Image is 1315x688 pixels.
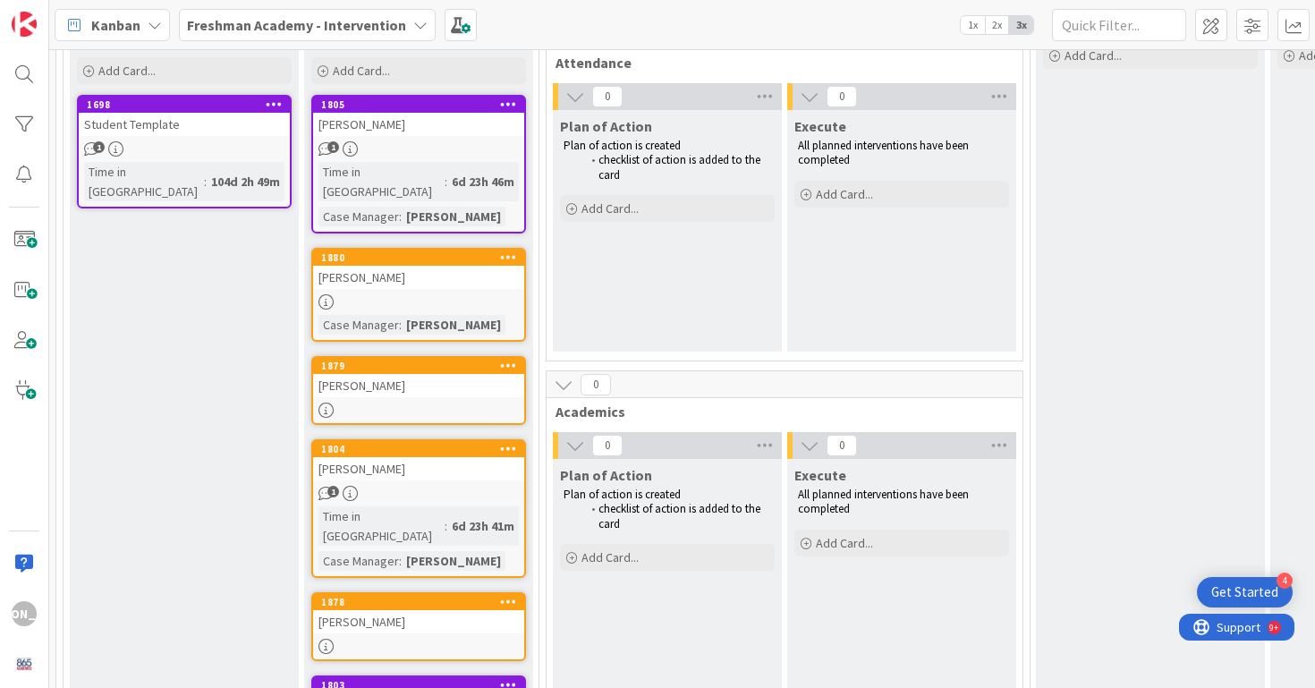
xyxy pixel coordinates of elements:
a: 1878[PERSON_NAME] [311,592,526,661]
span: 0 [592,435,623,456]
div: [PERSON_NAME] [12,601,37,626]
div: 6d 23h 41m [447,516,519,536]
span: All planned interventions have been completed [798,138,971,167]
span: 3x [1009,16,1033,34]
div: 4 [1277,573,1293,589]
div: [PERSON_NAME] [402,551,505,571]
span: Add Card... [816,535,873,551]
div: 9+ [90,7,99,21]
span: 0 [827,86,857,107]
div: [PERSON_NAME] [313,113,524,136]
div: Time in [GEOGRAPHIC_DATA] [318,506,445,546]
div: 1880[PERSON_NAME] [313,250,524,289]
span: Kanban [91,14,140,36]
div: 1880 [313,250,524,266]
span: Plan of action is created [564,487,681,502]
span: Plan of Action [560,466,652,484]
div: 1878 [321,596,524,608]
div: 104d 2h 49m [207,172,284,191]
div: 1879 [313,358,524,374]
span: 2x [985,16,1009,34]
span: : [445,516,447,536]
span: 0 [827,435,857,456]
div: 1805 [313,97,524,113]
a: 1805[PERSON_NAME]Time in [GEOGRAPHIC_DATA]:6d 23h 46mCase Manager:[PERSON_NAME] [311,95,526,234]
span: Plan of action is created [564,138,681,153]
div: 1698 [79,97,290,113]
div: 1879 [321,360,524,372]
div: Student Template [79,113,290,136]
div: 1804 [321,443,524,455]
div: 1698Student Template [79,97,290,136]
div: [PERSON_NAME] [313,610,524,633]
span: Add Card... [333,63,390,79]
span: Add Card... [98,63,156,79]
div: 1878[PERSON_NAME] [313,594,524,633]
div: Case Manager [318,315,399,335]
span: Add Card... [581,200,639,217]
div: 1805[PERSON_NAME] [313,97,524,136]
div: Open Get Started checklist, remaining modules: 4 [1197,577,1293,607]
div: Time in [GEOGRAPHIC_DATA] [84,162,204,201]
div: 1805 [321,98,524,111]
div: [PERSON_NAME] [402,207,505,226]
div: Case Manager [318,207,399,226]
a: 1804[PERSON_NAME]Time in [GEOGRAPHIC_DATA]:6d 23h 41mCase Manager:[PERSON_NAME] [311,439,526,578]
div: 1698 [87,98,290,111]
div: [PERSON_NAME] [313,266,524,289]
div: 1878 [313,594,524,610]
span: 1 [327,486,339,497]
div: 1804[PERSON_NAME] [313,441,524,480]
a: 1880[PERSON_NAME]Case Manager:[PERSON_NAME] [311,248,526,342]
span: : [204,172,207,191]
span: : [399,315,402,335]
span: Plan of Action [560,117,652,135]
span: 1x [961,16,985,34]
span: Execute [794,117,846,135]
span: Add Card... [581,549,639,565]
span: checklist of action is added to the card [598,501,763,531]
div: 1879[PERSON_NAME] [313,358,524,397]
span: 0 [592,86,623,107]
div: 6d 23h 46m [447,172,519,191]
a: 1879[PERSON_NAME] [311,356,526,425]
span: Support [38,3,81,24]
input: Quick Filter... [1052,9,1186,41]
span: : [399,207,402,226]
div: Case Manager [318,551,399,571]
span: 1 [93,141,105,153]
div: 1804 [313,441,524,457]
div: [PERSON_NAME] [313,457,524,480]
span: Add Card... [1065,47,1122,64]
a: 1698Student TemplateTime in [GEOGRAPHIC_DATA]:104d 2h 49m [77,95,292,208]
div: Get Started [1211,583,1278,601]
span: Attendance [556,54,1000,72]
span: All planned interventions have been completed [798,487,971,516]
span: checklist of action is added to the card [598,152,763,182]
span: 0 [581,374,611,395]
div: [PERSON_NAME] [402,315,505,335]
img: avatar [12,651,37,676]
span: Add Card... [816,186,873,202]
span: 1 [327,141,339,153]
span: : [399,551,402,571]
b: Freshman Academy - Intervention [187,16,406,34]
span: : [445,172,447,191]
img: Visit kanbanzone.com [12,12,37,37]
div: [PERSON_NAME] [313,374,524,397]
span: Execute [794,466,846,484]
span: Academics [556,403,1000,420]
div: 1880 [321,251,524,264]
div: Time in [GEOGRAPHIC_DATA] [318,162,445,201]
